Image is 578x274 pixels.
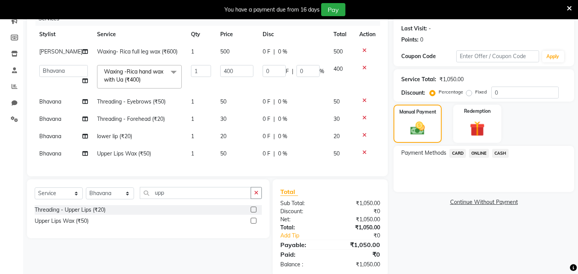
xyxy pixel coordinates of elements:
span: 1 [191,48,194,55]
input: Enter Offer / Coupon Code [456,50,539,62]
span: 20 [220,133,226,140]
span: 30 [333,115,340,122]
a: Add Tip [275,232,340,240]
span: 0 F [263,48,270,56]
div: Service Total: [401,75,436,84]
div: Threading - Upper Lips (₹20) [35,206,106,214]
span: Waxing- Rica full leg wax (₹600) [97,48,178,55]
th: Qty [186,26,216,43]
span: 30 [220,115,226,122]
div: ₹1,050.00 [330,199,386,207]
th: Service [92,26,186,43]
div: Coupon Code [401,52,456,60]
label: Redemption [464,108,491,115]
div: ₹0 [330,250,386,259]
span: Bhavana [39,115,61,122]
div: ₹1,050.00 [330,261,386,269]
div: ₹1,050.00 [330,224,386,232]
div: 0 [420,36,423,44]
span: | [273,48,275,56]
span: 500 [333,48,343,55]
div: Sub Total: [275,199,330,207]
th: Stylist [35,26,92,43]
span: | [292,67,293,75]
a: Continue Without Payment [395,198,573,206]
th: Price [216,26,258,43]
div: ₹1,050.00 [439,75,464,84]
span: F [286,67,289,75]
span: | [273,150,275,158]
div: ₹1,050.00 [330,240,386,249]
span: 0 % [278,132,287,140]
span: Total [280,188,298,196]
span: lower lip (₹20) [97,133,132,140]
img: _gift.svg [465,119,489,138]
span: | [273,115,275,123]
div: Discount: [401,89,425,97]
div: ₹0 [340,232,386,240]
span: Upper Lips Wax (₹50) [97,150,151,157]
label: Fixed [475,89,487,95]
input: Search or Scan [140,187,251,199]
span: 0 F [263,150,270,158]
span: % [320,67,324,75]
button: Pay [321,3,345,16]
div: Balance : [275,261,330,269]
span: Waxing -Rica hand wax with Ua (₹400) [104,68,163,83]
span: 1 [191,98,194,105]
div: Payable: [275,240,330,249]
label: Percentage [439,89,463,95]
span: CARD [449,149,466,158]
label: Manual Payment [399,109,436,115]
span: Bhavana [39,133,61,140]
span: Payment Methods [401,149,446,157]
th: Action [355,26,380,43]
span: 0 % [278,98,287,106]
span: | [273,98,275,106]
div: Points: [401,36,419,44]
span: 0 F [263,132,270,140]
div: You have a payment due from 16 days [224,6,320,14]
span: Bhavana [39,150,61,157]
div: Paid: [275,250,330,259]
span: CASH [492,149,509,158]
div: Last Visit: [401,25,427,33]
span: 1 [191,150,194,157]
span: Threading - Eyebrows (₹50) [97,98,166,105]
span: 500 [220,48,230,55]
span: 0 F [263,115,270,123]
th: Total [329,26,355,43]
span: Threading - Forehead (₹20) [97,115,165,122]
span: [PERSON_NAME] [39,48,82,55]
span: Bhavana [39,98,61,105]
span: 50 [333,98,340,105]
div: Total: [275,224,330,232]
div: Net: [275,216,330,224]
a: x [141,76,144,83]
span: 20 [333,133,340,140]
span: | [273,132,275,140]
span: 0 % [278,150,287,158]
button: Apply [542,51,564,62]
span: 50 [333,150,340,157]
div: Discount: [275,207,330,216]
div: Upper Lips Wax (₹50) [35,217,89,225]
span: 0 F [263,98,270,106]
div: - [429,25,431,33]
span: 0 % [278,48,287,56]
span: 1 [191,133,194,140]
span: 50 [220,150,226,157]
th: Disc [258,26,329,43]
span: 1 [191,115,194,122]
img: _cash.svg [406,120,429,137]
div: ₹0 [330,207,386,216]
div: ₹1,050.00 [330,216,386,224]
span: 400 [333,65,343,72]
span: 50 [220,98,226,105]
span: 0 % [278,115,287,123]
span: ONLINE [469,149,489,158]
